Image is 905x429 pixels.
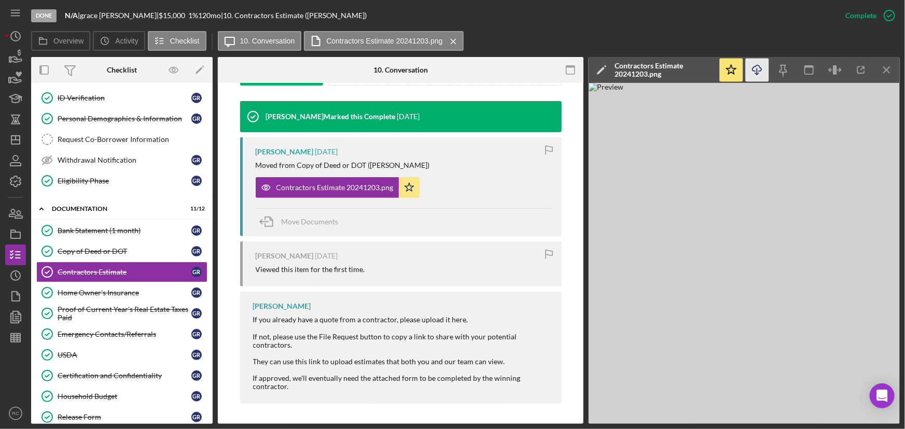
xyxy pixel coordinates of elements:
[191,288,202,298] div: g r
[36,262,207,282] a: Contractors Estimategr
[276,183,394,192] div: Contractors Estimate 20241203.png
[191,350,202,360] div: g r
[58,156,191,164] div: Withdrawal Notification
[31,31,90,51] button: Overview
[256,209,349,235] button: Move Documents
[36,170,207,191] a: Eligibility Phasegr
[58,330,191,338] div: Emergency Contacts/Referrals
[253,302,311,310] div: [PERSON_NAME]
[191,176,202,186] div: g r
[36,150,207,170] a: Withdrawal Notificationgr
[191,93,202,103] div: g r
[191,246,202,256] div: g r
[170,37,200,45] label: Checklist
[58,351,191,359] div: USDA
[36,324,207,345] a: Emergency Contacts/Referralsgr
[256,265,365,274] div: Viewed this item for the first time.
[191,391,202,402] div: g r
[256,252,314,260] div: [PERSON_NAME]
[589,83,900,424] img: Preview
[36,345,207,365] a: USDAgr
[58,413,191,421] div: Release Form
[240,37,295,45] label: 10. Conversation
[58,115,191,123] div: Personal Demographics & Information
[282,217,339,226] span: Move Documents
[36,129,207,150] a: Request Co-Borrower Information
[191,267,202,277] div: g r
[253,374,551,391] div: If approved, we'll eventually need the attached form to be completed by the winning contractor.
[256,148,314,156] div: [PERSON_NAME]
[191,113,202,124] div: g r
[253,316,551,324] div: If you already have a quote from a contractor, please upload it here.
[52,206,179,212] div: Documentation
[65,11,78,20] b: N/A
[93,31,145,51] button: Activity
[191,308,202,319] div: g r
[58,247,191,255] div: Copy of Deed or DOT
[221,11,367,20] div: | 10. Contractors Estimate ([PERSON_NAME])
[107,66,137,74] div: Checklist
[58,135,207,144] div: Request Co-Borrower Information
[188,11,198,20] div: 1 %
[12,411,19,417] text: RC
[159,11,188,20] div: $15,000
[191,155,202,165] div: g r
[870,383,895,408] div: Open Intercom Messenger
[53,37,83,45] label: Overview
[315,252,338,260] time: 2024-11-15 18:01
[36,282,207,303] a: Home Owner's Insurancegr
[256,161,430,169] div: Moved from Copy of Deed or DOT ([PERSON_NAME])
[253,357,551,366] div: They can use this link to upload estimates that both you and our team can view.
[373,66,428,74] div: 10. Conversation
[36,108,207,129] a: Personal Demographics & Informationgr
[191,370,202,381] div: g r
[36,303,207,324] a: Proof of Current Year's Real Estate Taxes Paidgr
[58,268,191,276] div: Contractors Estimate
[845,5,876,26] div: Complete
[615,62,713,78] div: Contractors Estimate 20241203.png
[191,412,202,422] div: g r
[148,31,206,51] button: Checklist
[58,226,191,235] div: Bank Statement (1 month)
[36,241,207,262] a: Copy of Deed or DOTgr
[326,37,442,45] label: Contractors Estimate 20241203.png
[198,11,221,20] div: 120 mo
[266,112,396,121] div: [PERSON_NAME] Marked this Complete
[256,177,420,198] button: Contractors Estimate 20241203.png
[397,112,420,121] time: 2024-12-04 14:51
[65,11,80,20] div: |
[315,148,338,156] time: 2024-12-04 14:51
[835,5,900,26] button: Complete
[58,94,191,102] div: ID Verification
[58,177,191,185] div: Eligibility Phase
[191,329,202,339] div: g r
[58,305,191,322] div: Proof of Current Year's Real Estate Taxes Paid
[58,289,191,297] div: Home Owner's Insurance
[253,333,551,349] div: If not, please use the File Request button to copy a link to share with your potential contractors.
[80,11,159,20] div: grace [PERSON_NAME] |
[191,225,202,236] div: g r
[58,371,191,380] div: Certification and Confidentiality
[186,206,205,212] div: 11 / 12
[304,31,464,51] button: Contractors Estimate 20241203.png
[31,9,57,22] div: Done
[36,407,207,427] a: Release Formgr
[58,392,191,401] div: Household Budget
[36,88,207,108] a: ID Verificationgr
[115,37,138,45] label: Activity
[36,386,207,407] a: Household Budgetgr
[36,220,207,241] a: Bank Statement (1 month)gr
[5,403,26,424] button: RC
[218,31,302,51] button: 10. Conversation
[36,365,207,386] a: Certification and Confidentialitygr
